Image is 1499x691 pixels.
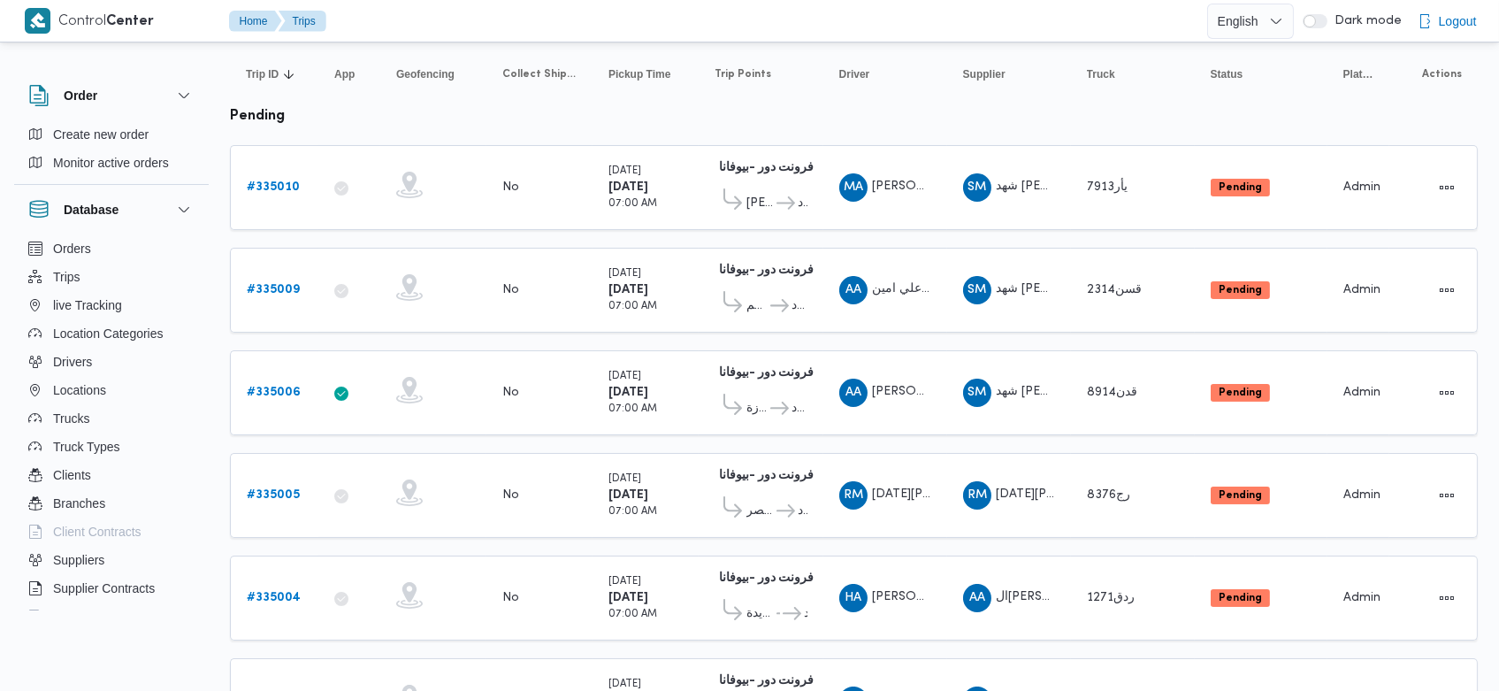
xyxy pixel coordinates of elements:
span: Truck Types [53,436,119,457]
b: pending [230,110,285,123]
button: Home [229,11,282,32]
span: Dark mode [1327,14,1402,28]
small: [DATE] [608,269,641,279]
button: Branches [21,489,202,518]
div: No [502,385,519,401]
button: Orders [21,234,202,263]
span: Monitor active orders [53,152,169,173]
span: Suppliers [53,549,104,571]
b: [DATE] [608,489,648,501]
button: Trucks [21,404,202,433]
span: Pending [1211,384,1270,402]
span: Pending [1211,589,1270,607]
span: فرونت دور مسطرد [798,193,807,214]
div: Alsaid Ahmad Alsaid Ibrahem [963,584,991,612]
div: Rmdhan Muhammad Muhammad Abadalamunam [839,481,868,510]
span: Collect Shipment Amounts [502,67,577,81]
span: ردق1271 [1087,592,1135,603]
b: # 335009 [247,284,300,296]
button: Status [1204,60,1319,88]
span: RM [844,481,863,510]
b: # 335005 [247,489,300,501]
span: شهد [PERSON_NAME] [PERSON_NAME] [996,283,1227,295]
span: قسم العجوزة [746,398,768,419]
div: No [502,180,519,196]
button: Geofencing [389,60,478,88]
button: Suppliers [21,546,202,574]
span: Admin [1343,284,1380,296]
div: No [502,282,519,298]
span: Create new order [53,124,149,145]
small: 07:00 AM [608,199,657,209]
span: RM [967,481,987,510]
span: AA [845,276,861,304]
button: Trips [279,11,326,32]
button: Order [28,85,195,106]
span: Supplier [963,67,1006,81]
span: رج8376 [1087,489,1130,501]
button: Trip IDSorted in descending order [239,60,310,88]
small: [DATE] [608,372,641,381]
div: Shahad Mustfi Ahmad Abadah Abas Hamodah [963,276,991,304]
span: يأر7913 [1087,181,1128,193]
span: SM [967,276,986,304]
span: Trip Points [715,67,771,81]
small: [DATE] [608,166,641,176]
span: [DATE][PERSON_NAME] [872,488,1012,500]
b: Pending [1219,593,1262,603]
span: Truck [1087,67,1115,81]
button: Platform [1336,60,1380,88]
small: [DATE] [608,474,641,484]
small: 07:00 AM [608,404,657,414]
a: #335006 [247,382,301,403]
span: قسم أول مدينة نصر [746,501,774,522]
b: Pending [1219,285,1262,296]
div: Ali Amain Muhammad Yhaii [839,276,868,304]
div: Rmdhan Muhammad Muhammad Abadalamunam [963,481,991,510]
button: Database [28,199,195,220]
span: Drivers [53,351,92,372]
div: Hanei Ahmad Hasanin Ibrahem Alzghbi [839,584,868,612]
span: قسم ثان القاهرة الجديدة [746,603,774,625]
span: Orders [53,238,91,259]
button: Clients [21,461,202,489]
button: Truck [1080,60,1186,88]
div: Shahad Mustfi Ahmad Abadah Abas Hamodah [963,379,991,407]
span: Trips [53,266,80,288]
div: No [502,590,519,606]
button: Locations [21,376,202,404]
small: [DATE] [608,679,641,689]
span: AA [969,584,985,612]
button: Actions [1433,481,1461,510]
b: فرونت دور -بيوفانا [719,572,814,584]
img: X8yXhbKr1z7QwAAAABJRU5ErkJggg== [25,8,50,34]
div: No [502,488,519,503]
span: قسن2314 [1087,284,1142,296]
span: Driver [839,67,870,81]
a: #335004 [247,587,301,609]
span: Pending [1211,281,1270,299]
svg: Sorted in descending order [282,67,296,81]
span: App [334,67,355,81]
button: Create new order [21,120,202,149]
h3: Database [64,199,119,220]
small: 07:00 AM [608,507,657,517]
span: Clients [53,465,91,486]
span: [PERSON_NAME] [872,180,973,192]
span: Admin [1343,592,1380,603]
button: Supplier Contracts [21,574,202,603]
span: HA [845,584,861,612]
span: Client Contracts [53,521,141,542]
span: [DATE][PERSON_NAME] [996,488,1136,500]
b: [DATE] [608,284,648,296]
span: SM [967,379,986,407]
span: [PERSON_NAME] [746,193,774,214]
b: [DATE] [608,181,648,193]
span: شهد [PERSON_NAME] [PERSON_NAME] [996,180,1227,192]
span: Geofencing [396,67,455,81]
span: Pending [1211,487,1270,504]
button: Pickup Time [601,60,690,88]
span: Admin [1343,489,1380,501]
div: Order [14,120,209,184]
span: Devices [53,606,97,627]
